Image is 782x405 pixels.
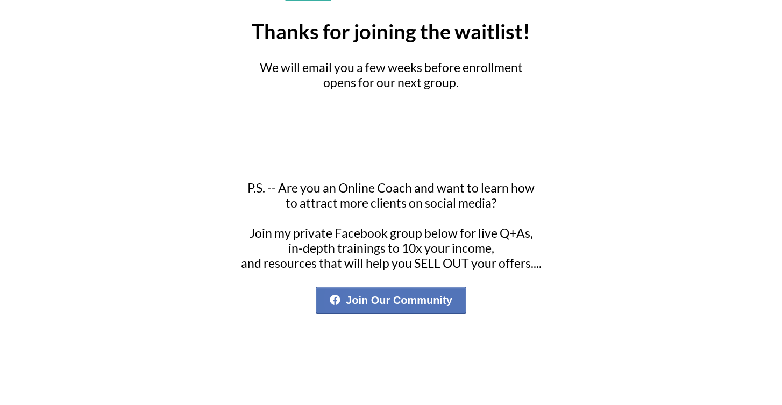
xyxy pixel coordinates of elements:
div: opens for our next group. [144,75,638,90]
span: Join Our Community [330,294,452,306]
a: Join Our Community [316,287,466,314]
div: P.S. -- Are you an Online Coach and want to learn how [144,180,638,195]
b: Thanks for joining the waitlist! [252,19,530,44]
div: and resources that will help you SELL OUT your offers.... [144,255,638,271]
div: Join my private Facebook group below for live Q+As, [144,225,638,240]
div: in-depth trainings to 10x your income, [144,240,638,255]
div: We will email you a few weeks before enrollment [144,60,638,271]
div: to attract more clients on social media? [144,195,638,210]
